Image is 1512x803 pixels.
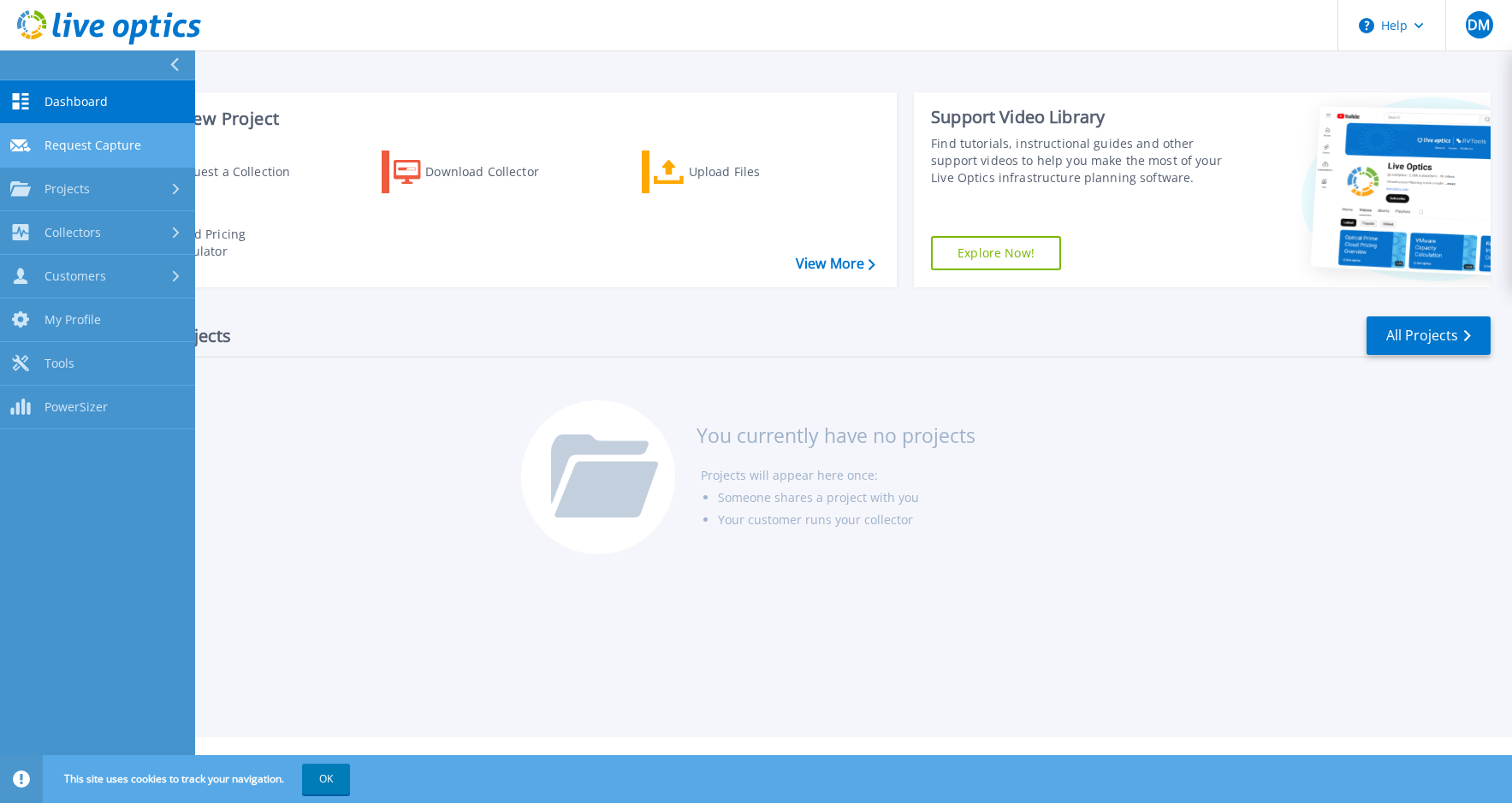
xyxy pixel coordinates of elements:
li: Someone shares a project with you [718,487,975,509]
a: Request a Collection [122,151,312,193]
span: Collectors [44,225,101,240]
li: Your customer runs your collector [718,509,975,531]
div: Support Video Library [931,106,1224,128]
span: Projects [44,181,90,197]
a: View More [796,256,875,272]
span: Request Capture [44,138,141,153]
div: Request a Collection [170,155,307,189]
a: Explore Now! [931,236,1061,270]
a: Cloud Pricing Calculator [122,221,312,264]
span: PowerSizer [44,399,108,415]
button: OK [302,764,350,794]
a: All Projects [1367,316,1491,355]
span: DM [1468,18,1490,32]
div: Find tutorials, instructional guides and other support videos to help you make the most of your L... [931,135,1224,186]
h3: Start a New Project [122,109,875,128]
span: Tools [44,356,74,371]
a: Download Collector [382,151,572,193]
div: Upload Files [689,155,826,189]
a: Upload Files [642,151,833,193]
span: This site uses cookies to track your navigation. [47,764,350,794]
span: Dashboard [44,94,108,109]
span: My Profile [44,312,101,328]
div: Download Collector [425,155,562,189]
div: Cloud Pricing Calculator [168,226,305,260]
li: Projects will appear here once: [701,464,975,487]
h3: You currently have no projects [697,426,975,445]
span: Customers [44,269,106,284]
